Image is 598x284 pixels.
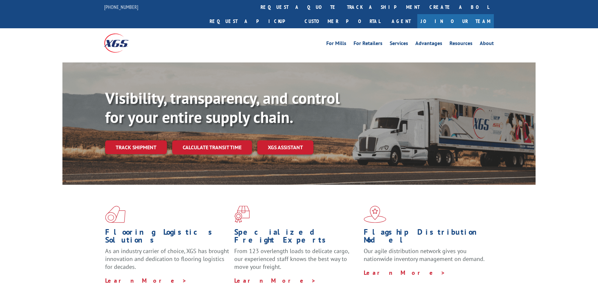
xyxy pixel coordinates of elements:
h1: Flooring Logistics Solutions [105,228,229,247]
a: About [480,41,494,48]
a: Agent [385,14,417,28]
img: xgs-icon-total-supply-chain-intelligence-red [105,206,126,223]
a: Services [390,41,408,48]
a: XGS ASSISTANT [257,140,313,154]
a: Calculate transit time [172,140,252,154]
a: Advantages [415,41,442,48]
a: Resources [449,41,472,48]
span: Our agile distribution network gives you nationwide inventory management on demand. [364,247,485,263]
a: For Mills [326,41,346,48]
img: xgs-icon-flagship-distribution-model-red [364,206,386,223]
b: Visibility, transparency, and control for your entire supply chain. [105,88,340,127]
p: From 123 overlength loads to delicate cargo, our experienced staff knows the best way to move you... [234,247,358,276]
a: Track shipment [105,140,167,154]
a: Request a pickup [205,14,300,28]
span: As an industry carrier of choice, XGS has brought innovation and dedication to flooring logistics... [105,247,229,271]
a: Join Our Team [417,14,494,28]
a: Customer Portal [300,14,385,28]
a: For Retailers [354,41,382,48]
h1: Flagship Distribution Model [364,228,488,247]
a: [PHONE_NUMBER] [104,4,138,10]
img: xgs-icon-focused-on-flooring-red [234,206,250,223]
h1: Specialized Freight Experts [234,228,358,247]
a: Learn More > [364,269,446,276]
